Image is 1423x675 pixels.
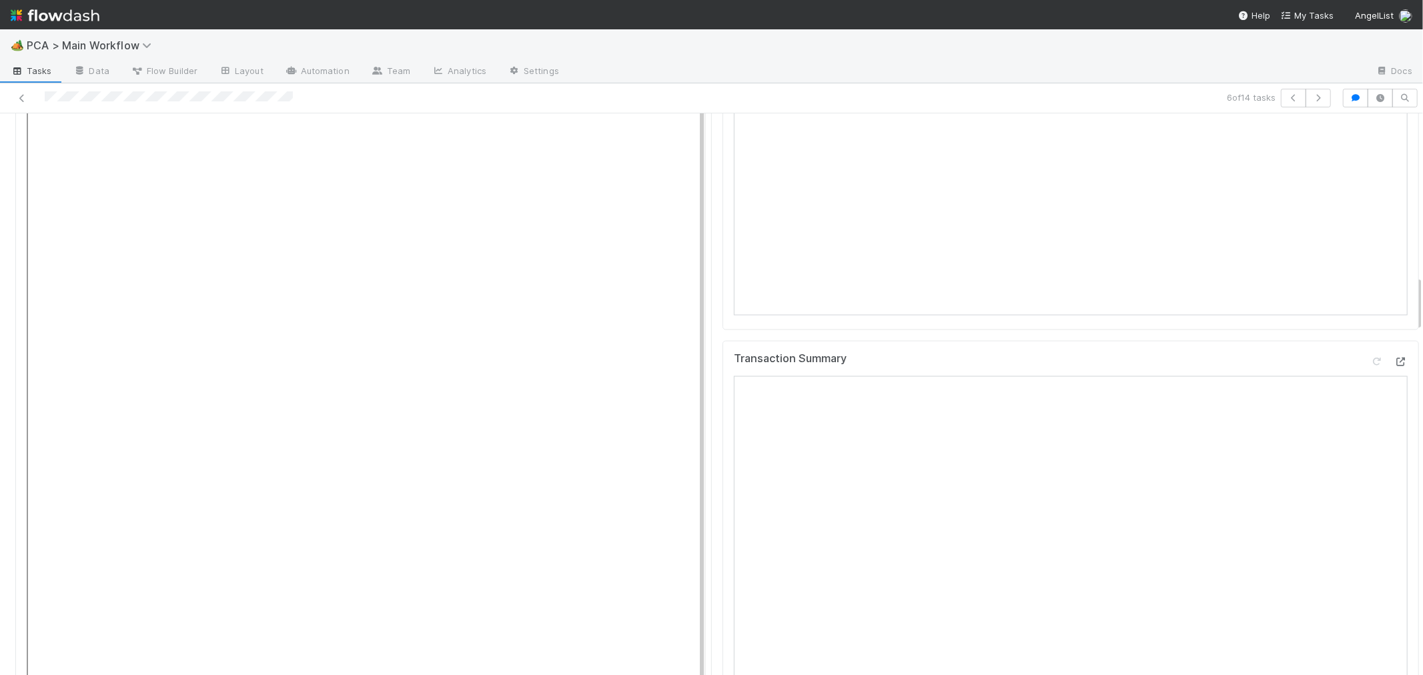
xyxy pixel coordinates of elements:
a: Settings [497,61,570,83]
span: My Tasks [1281,10,1334,21]
span: 🏕️ [11,39,24,51]
a: Data [63,61,120,83]
a: Docs [1365,61,1423,83]
div: Help [1238,9,1270,22]
h5: Transaction Summary [734,352,847,366]
span: PCA > Main Workflow [27,39,158,52]
a: Automation [274,61,360,83]
img: avatar_0d9988fd-9a15-4cc7-ad96-88feab9e0fa9.png [1399,9,1412,23]
a: Flow Builder [120,61,208,83]
span: Flow Builder [131,64,197,77]
span: 6 of 14 tasks [1227,91,1276,104]
img: logo-inverted-e16ddd16eac7371096b0.svg [11,4,99,27]
a: My Tasks [1281,9,1334,22]
a: Team [360,61,421,83]
a: Layout [208,61,274,83]
a: Analytics [421,61,497,83]
span: Tasks [11,64,52,77]
span: AngelList [1355,10,1394,21]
